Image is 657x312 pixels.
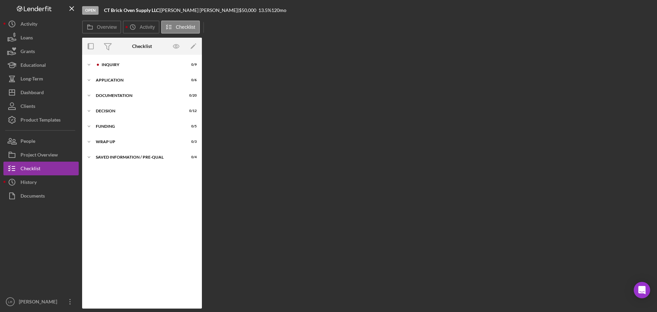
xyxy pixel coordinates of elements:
[3,148,79,162] button: Project Overview
[184,63,197,67] div: 0 / 9
[3,189,79,203] button: Documents
[239,7,256,13] span: $50,000
[160,8,239,13] div: [PERSON_NAME] [PERSON_NAME] |
[21,189,45,204] div: Documents
[3,295,79,309] button: LR[PERSON_NAME]
[82,21,121,34] button: Overview
[3,86,79,99] button: Dashboard
[21,45,35,60] div: Grants
[96,93,180,98] div: Documentation
[21,175,37,191] div: History
[97,24,117,30] label: Overview
[96,155,180,159] div: Saved Information / Pre-Qual
[96,109,180,113] div: Decision
[3,99,79,113] button: Clients
[3,175,79,189] button: History
[21,162,40,177] div: Checklist
[21,31,33,46] div: Loans
[3,17,79,31] button: Activity
[271,8,286,13] div: 120 mo
[184,155,197,159] div: 0 / 4
[3,72,79,86] button: Long-Term
[96,140,180,144] div: Wrap up
[3,134,79,148] button: People
[21,99,35,115] div: Clients
[21,72,43,87] div: Long-Term
[3,45,79,58] button: Grants
[21,148,58,163] div: Project Overview
[3,113,79,127] button: Product Templates
[8,300,12,304] text: LR
[104,8,160,13] div: |
[132,43,152,49] div: Checklist
[102,63,180,67] div: Inquiry
[184,124,197,128] div: 0 / 5
[21,86,44,101] div: Dashboard
[21,134,35,150] div: People
[176,24,195,30] label: Checklist
[123,21,159,34] button: Activity
[96,124,180,128] div: Funding
[3,31,79,45] button: Loans
[634,282,650,298] div: Open Intercom Messenger
[184,140,197,144] div: 0 / 3
[140,24,155,30] label: Activity
[82,6,99,15] div: Open
[184,78,197,82] div: 0 / 6
[3,58,79,72] button: Educational
[96,78,180,82] div: Application
[258,8,271,13] div: 13.5 %
[21,113,61,128] div: Product Templates
[17,295,62,310] div: [PERSON_NAME]
[3,162,79,175] button: Checklist
[184,109,197,113] div: 0 / 12
[104,7,159,13] b: CT Brick Oven Supply LLC
[161,21,200,34] button: Checklist
[21,58,46,74] div: Educational
[184,93,197,98] div: 0 / 20
[21,17,37,33] div: Activity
